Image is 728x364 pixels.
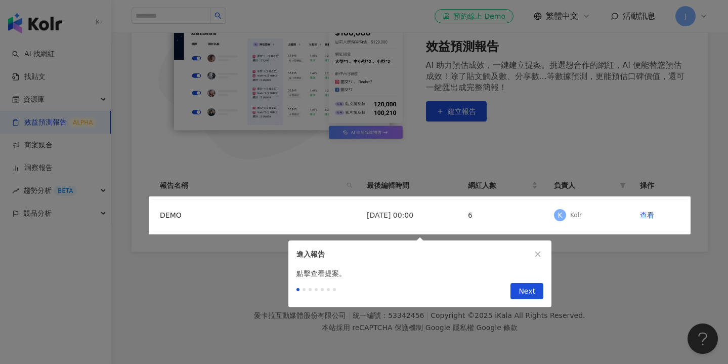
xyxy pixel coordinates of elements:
[296,249,532,260] div: 進入報告
[532,249,543,260] button: close
[519,284,535,300] span: Next
[510,283,543,299] button: Next
[288,268,551,279] div: 點擊查看提案。
[534,251,541,258] span: close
